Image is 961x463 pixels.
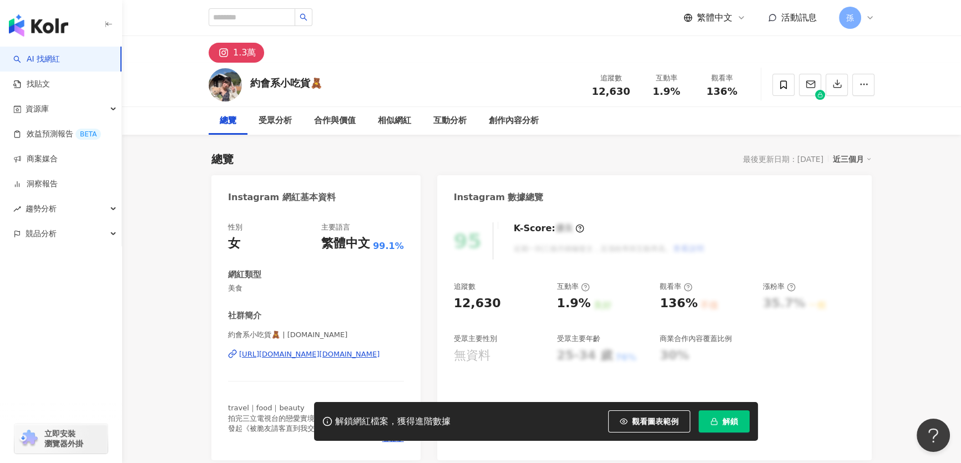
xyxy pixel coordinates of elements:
div: 解鎖網紅檔案，獲得進階數據 [335,416,451,428]
a: 商案媒合 [13,154,58,165]
div: 總覽 [211,151,234,167]
div: 創作內容分析 [489,114,539,128]
div: 女 [228,235,240,252]
div: 性別 [228,222,242,232]
button: 觀看圖表範例 [608,410,690,433]
span: 立即安裝 瀏覽器外掛 [44,429,83,449]
img: chrome extension [18,430,39,447]
div: 近三個月 [833,152,872,166]
div: 追蹤數 [590,73,632,84]
div: 主要語言 [321,222,350,232]
div: 互動分析 [433,114,467,128]
div: 觀看率 [701,73,743,84]
img: logo [9,14,68,37]
a: 找貼文 [13,79,50,90]
div: 互動率 [645,73,687,84]
a: 效益預測報告BETA [13,129,101,140]
div: 追蹤數 [454,282,476,292]
a: [URL][DOMAIN_NAME][DOMAIN_NAME] [228,349,404,359]
div: 約會系小吃貨🧸 [250,76,322,90]
a: 洞察報告 [13,179,58,190]
div: 漲粉率 [763,282,796,292]
div: 相似網紅 [378,114,411,128]
div: 136% [660,295,697,312]
span: search [300,13,307,21]
div: 受眾分析 [259,114,292,128]
div: 最後更新日期：[DATE] [743,155,823,164]
div: Instagram 網紅基本資料 [228,191,336,203]
span: 繁體中文 [697,12,732,24]
div: 無資料 [454,347,490,364]
span: 孫 [846,12,854,24]
span: 約會系小吃貨🧸 | [DOMAIN_NAME] [228,330,404,340]
span: rise [13,205,21,213]
div: 1.9% [557,295,590,312]
div: 互動率 [557,282,589,292]
span: 99.1% [373,240,404,252]
div: 受眾主要性別 [454,334,497,344]
div: 12,630 [454,295,501,312]
div: 社群簡介 [228,310,261,322]
div: 網紅類型 [228,269,261,281]
span: 競品分析 [26,221,57,246]
div: 總覽 [220,114,236,128]
div: 合作與價值 [314,114,356,128]
button: 解鎖 [699,410,750,433]
button: 1.3萬 [209,43,264,63]
div: [URL][DOMAIN_NAME][DOMAIN_NAME] [239,349,380,359]
span: 12,630 [591,85,630,97]
a: searchAI 找網紅 [13,54,60,65]
span: 趨勢分析 [26,196,57,221]
div: K-Score : [514,222,584,235]
span: 解鎖 [722,417,738,426]
span: 136% [706,86,737,97]
span: 資源庫 [26,96,49,121]
span: 觀看圖表範例 [632,417,679,426]
span: 美食 [228,283,404,293]
a: chrome extension立即安裝 瀏覽器外掛 [14,424,108,454]
div: Instagram 數據總覽 [454,191,544,203]
div: 受眾主要年齡 [557,334,600,344]
div: 繁體中文 [321,235,370,252]
div: 商業合作內容覆蓋比例 [660,334,732,344]
span: 1.9% [653,86,680,97]
span: 活動訊息 [781,12,817,23]
img: KOL Avatar [209,68,242,101]
div: 1.3萬 [233,45,256,60]
div: 觀看率 [660,282,692,292]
